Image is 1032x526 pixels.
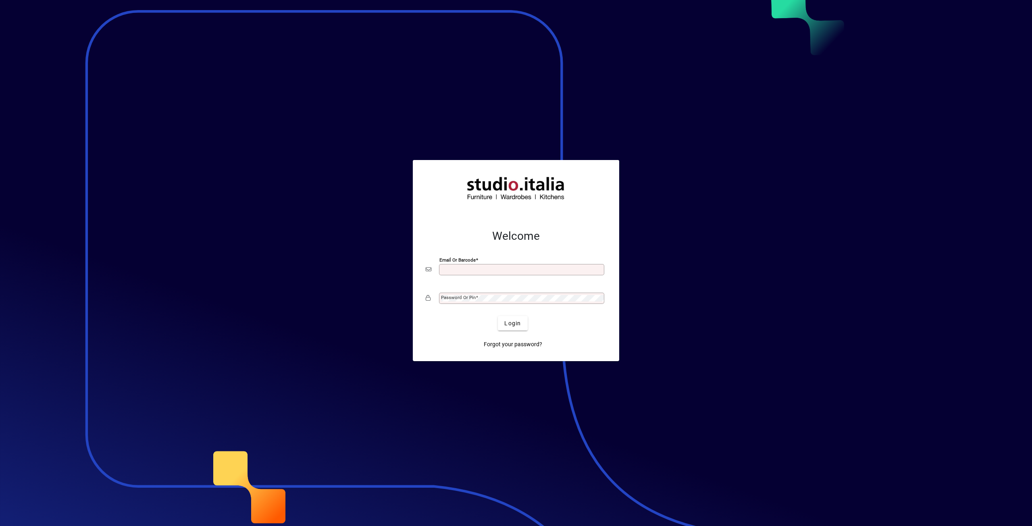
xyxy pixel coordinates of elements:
h2: Welcome [426,229,606,243]
button: Login [498,316,527,331]
mat-label: Password or Pin [441,295,476,300]
span: Login [504,319,521,328]
span: Forgot your password? [484,340,542,349]
mat-label: Email or Barcode [439,257,476,263]
a: Forgot your password? [481,337,545,351]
